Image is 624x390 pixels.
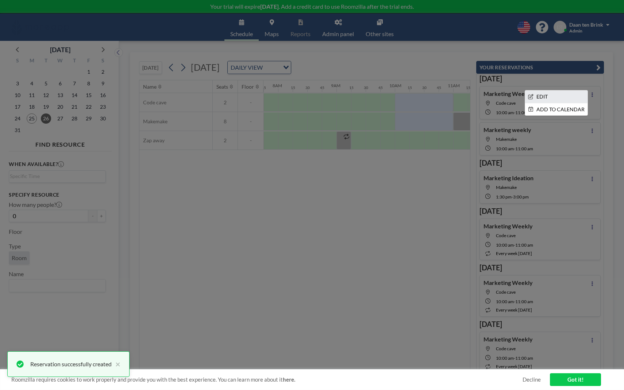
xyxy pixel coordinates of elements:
a: here. [283,376,295,383]
li: EDIT [525,90,588,103]
a: Got it! [550,373,601,386]
li: ADD TO CALENDAR [525,103,588,116]
button: close [112,360,120,368]
span: Roomzilla requires cookies to work properly and provide you with the best experience. You can lea... [11,376,523,383]
div: Reservation successfully created [30,360,112,368]
a: Decline [523,376,541,383]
